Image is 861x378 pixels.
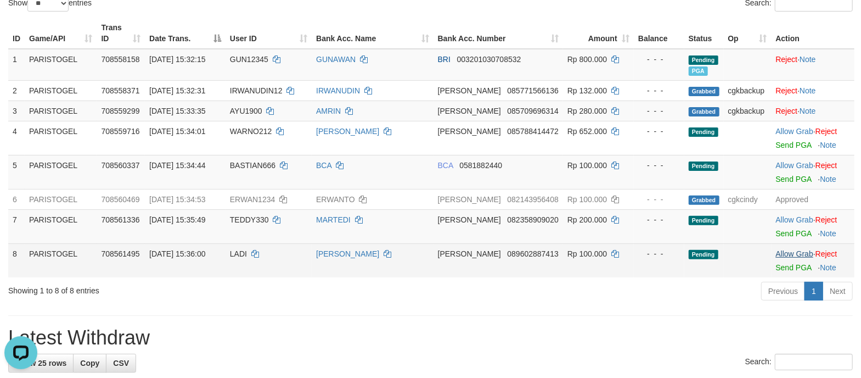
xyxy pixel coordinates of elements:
span: 708558371 [101,86,139,95]
span: [PERSON_NAME] [438,195,501,204]
a: Allow Grab [776,215,813,224]
td: · [772,243,854,277]
input: Search: [775,354,853,370]
a: GUNAWAN [316,55,356,64]
td: PARISTOGEL [25,80,97,101]
div: - - - [638,105,680,116]
span: Pending [689,162,718,171]
div: - - - [638,85,680,96]
span: [DATE] 15:36:00 [149,249,205,258]
a: Note [800,86,816,95]
td: 7 [8,209,25,243]
a: 1 [804,282,823,301]
td: cgkbackup [724,80,772,101]
a: Note [820,141,836,149]
a: Note [820,229,836,238]
span: Rp 652.000 [567,127,607,136]
td: · [772,155,854,189]
td: 1 [8,49,25,81]
td: PARISTOGEL [25,209,97,243]
th: ID [8,18,25,49]
h1: Latest Withdraw [8,327,853,349]
div: - - - [638,126,680,137]
a: Copy [73,354,106,373]
th: User ID: activate to sort column ascending [226,18,312,49]
td: · [772,49,854,81]
th: Action [772,18,854,49]
a: Send PGA [776,141,812,149]
span: [DATE] 15:33:35 [149,107,205,115]
span: Pending [689,250,718,259]
a: BCA [316,161,331,170]
span: BASTIAN666 [230,161,275,170]
span: Rp 132.000 [567,86,607,95]
span: TEDDY330 [230,215,269,224]
span: Grabbed [689,87,719,96]
th: Balance [634,18,684,49]
span: Copy 003201030708532 to clipboard [457,55,521,64]
span: CSV [113,359,129,368]
span: Copy 085709696314 to clipboard [507,107,558,115]
span: 708561336 [101,215,139,224]
span: Copy 085771566136 to clipboard [507,86,558,95]
th: Trans ID: activate to sort column ascending [97,18,145,49]
span: 708559299 [101,107,139,115]
a: IRWANUDIN [316,86,360,95]
span: Rp 200.000 [567,215,607,224]
a: Allow Grab [776,161,813,170]
a: Reject [776,107,798,115]
td: 8 [8,243,25,277]
span: Copy [80,359,99,368]
td: 5 [8,155,25,189]
td: 6 [8,189,25,209]
span: [DATE] 15:35:49 [149,215,205,224]
span: · [776,161,815,170]
span: · [776,249,815,258]
span: Rp 100.000 [567,195,607,204]
span: [DATE] 15:32:15 [149,55,205,64]
a: Send PGA [776,229,812,238]
span: Pending [689,55,718,65]
span: Pending [689,127,718,137]
span: Rp 100.000 [567,161,607,170]
a: Note [800,107,816,115]
span: BCA [438,161,453,170]
td: · [772,80,854,101]
span: [PERSON_NAME] [438,249,501,258]
a: [PERSON_NAME] [316,249,379,258]
span: WARNO212 [230,127,272,136]
span: Copy 089602887413 to clipboard [507,249,558,258]
a: Next [823,282,853,301]
a: Allow Grab [776,249,813,258]
a: ERWANTO [316,195,355,204]
th: Date Trans.: activate to sort column descending [145,18,226,49]
span: LADI [230,249,247,258]
a: Send PGA [776,263,812,272]
span: [DATE] 15:34:01 [149,127,205,136]
td: · [772,121,854,155]
a: Reject [815,127,837,136]
a: Reject [776,86,798,95]
a: [PERSON_NAME] [316,127,379,136]
span: Copy 082143956408 to clipboard [507,195,558,204]
th: Status [684,18,724,49]
div: - - - [638,194,680,205]
span: 708561495 [101,249,139,258]
span: Grabbed [689,196,719,205]
a: Reject [815,215,837,224]
a: Reject [776,55,798,64]
td: PARISTOGEL [25,243,97,277]
span: Copy 0581882440 to clipboard [459,161,502,170]
span: [DATE] 15:32:31 [149,86,205,95]
th: Amount: activate to sort column ascending [563,18,634,49]
span: Marked by cgkricksen [689,66,708,76]
span: AYU1900 [230,107,262,115]
span: ERWAN1234 [230,195,275,204]
span: [PERSON_NAME] [438,86,501,95]
span: [DATE] 15:34:53 [149,195,205,204]
span: Copy 085788414472 to clipboard [507,127,558,136]
td: · [772,209,854,243]
span: Copy 082358909020 to clipboard [507,215,558,224]
td: 3 [8,101,25,121]
span: BRI [438,55,451,64]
